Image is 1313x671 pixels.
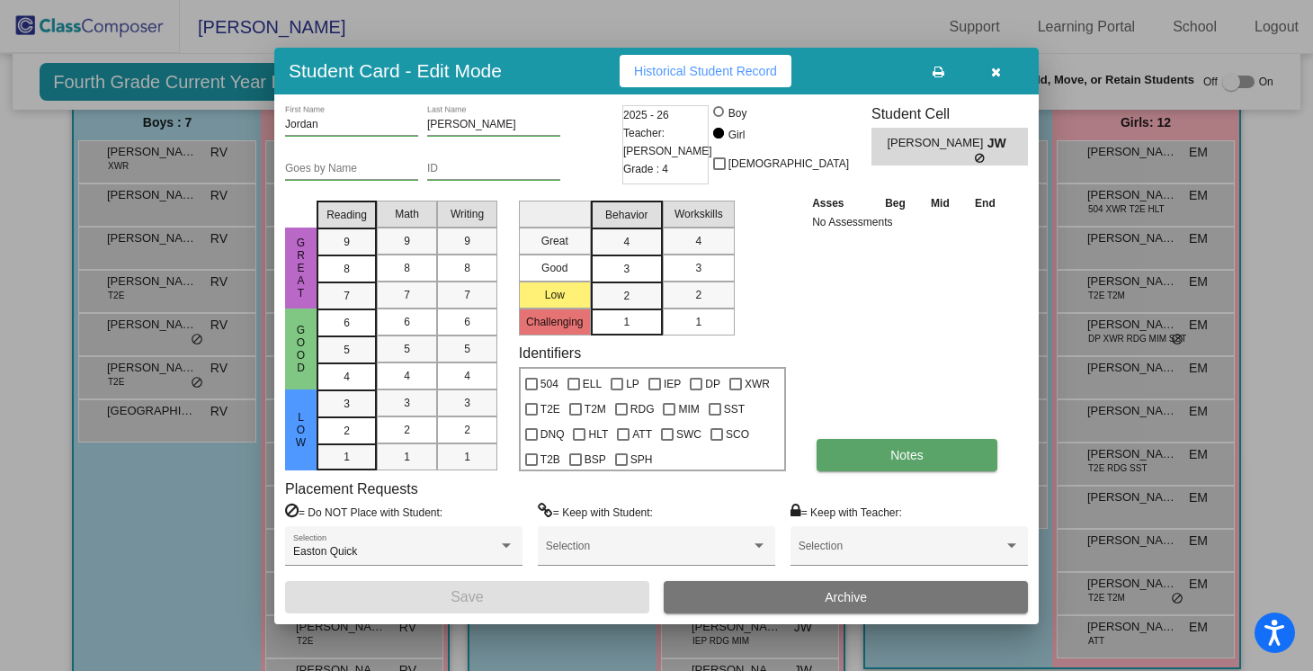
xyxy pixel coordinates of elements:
[626,373,639,395] span: LP
[293,545,357,558] span: Easton Quick
[464,368,470,384] span: 4
[728,153,849,174] span: [DEMOGRAPHIC_DATA]
[344,449,350,465] span: 1
[293,237,309,300] span: Great
[540,424,565,445] span: DNQ
[395,206,419,222] span: Math
[540,398,560,420] span: T2E
[728,127,746,143] div: Girl
[464,260,470,276] span: 8
[630,449,653,470] span: SPH
[605,207,648,223] span: Behavior
[825,590,867,604] span: Archive
[623,261,630,277] span: 3
[623,288,630,304] span: 2
[664,581,1028,613] button: Archive
[695,287,701,303] span: 2
[872,193,919,213] th: Beg
[285,503,442,521] label: = Do NOT Place with Student:
[676,424,701,445] span: SWC
[817,439,997,471] button: Notes
[464,287,470,303] span: 7
[887,134,987,153] span: [PERSON_NAME]
[585,398,606,420] span: T2M
[962,193,1009,213] th: End
[623,160,668,178] span: Grade : 4
[538,503,653,521] label: = Keep with Student:
[344,342,350,358] span: 5
[344,288,350,304] span: 7
[540,449,560,470] span: T2B
[623,234,630,250] span: 4
[678,398,699,420] span: MIM
[404,368,410,384] span: 4
[404,287,410,303] span: 7
[464,449,470,465] span: 1
[404,314,410,330] span: 6
[745,373,770,395] span: XWR
[451,206,484,222] span: Writing
[724,398,745,420] span: SST
[285,163,418,175] input: goes by name
[987,134,1013,153] span: JW
[620,55,791,87] button: Historical Student Record
[464,395,470,411] span: 3
[344,234,350,250] span: 9
[404,449,410,465] span: 1
[664,373,681,395] span: IEP
[890,448,924,462] span: Notes
[918,193,961,213] th: Mid
[464,341,470,357] span: 5
[808,193,872,213] th: Asses
[464,422,470,438] span: 2
[583,373,602,395] span: ELL
[726,424,749,445] span: SCO
[808,213,1008,231] td: No Assessments
[695,233,701,249] span: 4
[519,344,581,362] label: Identifiers
[630,398,655,420] span: RDG
[623,314,630,330] span: 1
[404,395,410,411] span: 3
[540,373,558,395] span: 504
[344,369,350,385] span: 4
[790,503,902,521] label: = Keep with Teacher:
[404,260,410,276] span: 8
[464,233,470,249] span: 9
[674,206,723,222] span: Workskills
[588,424,608,445] span: HLT
[293,324,309,374] span: Good
[404,233,410,249] span: 9
[404,341,410,357] span: 5
[344,423,350,439] span: 2
[326,207,367,223] span: Reading
[695,314,701,330] span: 1
[289,59,502,82] h3: Student Card - Edit Mode
[285,581,649,613] button: Save
[404,422,410,438] span: 2
[634,64,777,78] span: Historical Student Record
[293,411,309,449] span: Low
[632,424,652,445] span: ATT
[585,449,606,470] span: BSP
[623,106,669,124] span: 2025 - 26
[344,315,350,331] span: 6
[464,314,470,330] span: 6
[344,261,350,277] span: 8
[285,480,418,497] label: Placement Requests
[871,105,1028,122] h3: Student Cell
[728,105,747,121] div: Boy
[695,260,701,276] span: 3
[344,396,350,412] span: 3
[705,373,720,395] span: DP
[623,124,712,160] span: Teacher: [PERSON_NAME]
[451,589,483,604] span: Save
